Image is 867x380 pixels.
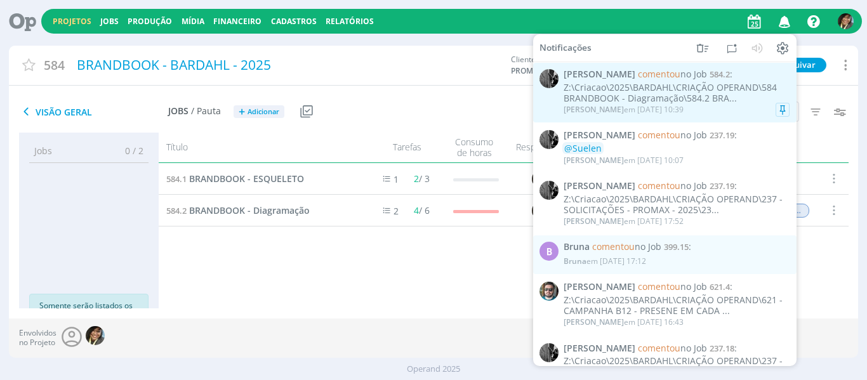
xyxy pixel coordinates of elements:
span: : [564,130,790,141]
div: BRANDBOOK - BARDAHL - 2025 [72,51,504,80]
span: Bruna [564,256,586,266]
span: BRANDBOOK - Diagramação [189,204,310,216]
span: Jobs [34,144,52,157]
button: Produção [124,16,176,27]
div: B [539,242,559,261]
span: comentou [638,280,680,292]
span: 2 [394,205,399,217]
span: comentou [638,68,680,80]
button: Relatórios [322,16,378,27]
button: Arquivar [769,58,826,72]
button: Jobs [96,16,122,27]
span: [PERSON_NAME] [564,282,635,292]
span: [PERSON_NAME] [564,104,624,115]
span: / 6 [414,204,430,216]
img: P [539,69,559,88]
span: 621.4 [710,281,730,292]
span: no Job [592,240,661,252]
span: Envolvidos no Projeto [19,329,56,347]
span: / Pauta [191,106,221,117]
a: Financeiro [213,16,261,27]
div: Z:\Criacao\2025\BARDAHL\CRIAÇÃO OPERAND\621 - CAMPANHA B12 - PRESENE EM CADA ... [564,295,790,317]
a: Mídia [182,16,204,27]
img: S [838,13,854,29]
span: : [564,69,790,80]
span: [PERSON_NAME] [564,181,635,192]
div: em [DATE] 17:12 [564,257,646,266]
div: em [DATE] 10:07 [564,156,684,165]
span: [PERSON_NAME] [564,216,624,226]
img: S [531,169,550,188]
span: comentou [638,180,680,192]
span: 237.19 [710,129,734,141]
span: [PERSON_NAME] [564,130,635,141]
div: Cliente: [511,54,711,77]
div: em [DATE] 10:39 [564,105,684,114]
span: 584.2 [710,69,730,80]
span: ALTERAÇÃO INTERNA [726,204,809,218]
span: 584.2 [166,205,187,216]
img: P [539,343,559,362]
div: Z:\Criacao\2025\BARDAHL\CRIAÇÃO OPERAND\584 BRANDBOOK - Diagramação\584.2 BRA... [564,82,790,104]
a: 584.1BRANDBOOK - ESQUELETO [166,172,304,186]
button: Mídia [178,16,208,27]
span: [PERSON_NAME] [564,343,635,353]
span: PROMAX / BARDAHL - PROMAX PRODUTOS MÁXIMOS S/A INDÚSTRIA E COMÉRCIO [511,65,606,77]
span: Cadastros [271,16,317,27]
span: 1 [394,173,399,185]
span: 237.19 [710,180,734,192]
span: comentou [592,240,635,252]
span: no Job [638,280,707,292]
span: + [239,105,245,119]
div: Título [159,136,361,159]
span: [PERSON_NAME] [564,155,624,166]
img: S [86,326,105,345]
p: Somente serão listados os documentos que você possui permissão [39,300,138,334]
a: Jobs [100,16,119,27]
img: P [539,130,559,149]
span: Adicionar [248,108,279,116]
span: 584.1 [166,173,187,185]
span: no Job [638,341,707,353]
a: Relatórios [326,16,374,27]
span: 2 [414,173,419,185]
span: no Job [638,180,707,192]
span: [PERSON_NAME] [564,317,624,327]
span: Notificações [539,43,592,53]
div: em [DATE] 16:43 [564,318,684,327]
a: Projetos [53,16,91,27]
span: no Job [638,129,707,141]
img: P [539,181,559,200]
span: 237.18 [710,342,734,353]
span: BRANDBOOK - ESQUELETO [189,173,304,185]
button: Projetos [49,16,95,27]
span: 4 [414,204,419,216]
a: Produção [128,16,172,27]
button: Financeiro [209,16,265,27]
span: : [564,343,790,353]
span: @Suelen [564,142,602,154]
div: Z:\Criacao\2025\BARDAHL\CRIAÇÃO OPERAND\237 - SOLICITAÇÕES - PROMAX - 2025\23... [564,356,790,377]
span: [PERSON_NAME] [564,69,635,80]
button: +Adicionar [234,105,284,119]
img: R [539,282,559,301]
button: Cadastros [267,16,321,27]
span: 399.15 [664,241,689,252]
span: / 3 [414,173,430,185]
span: : [564,181,790,192]
div: Responsável [506,136,576,159]
span: : [564,242,790,252]
span: no Job [638,68,707,80]
span: Jobs [168,106,189,117]
span: comentou [638,129,680,141]
span: 584 [44,56,65,74]
img: S [531,201,550,220]
span: Bruna [564,242,590,252]
div: Z:\Criacao\2025\BARDAHL\CRIAÇÃO OPERAND\237 - SOLICITAÇÕES - PROMAX - 2025\23... [564,194,790,216]
span: comentou [638,341,680,353]
div: Consumo de horas [442,136,506,159]
a: 584.2BRANDBOOK - Diagramação [166,204,310,218]
span: 0 / 2 [116,144,143,157]
span: Visão Geral [19,104,168,119]
div: em [DATE] 17:52 [564,217,684,226]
